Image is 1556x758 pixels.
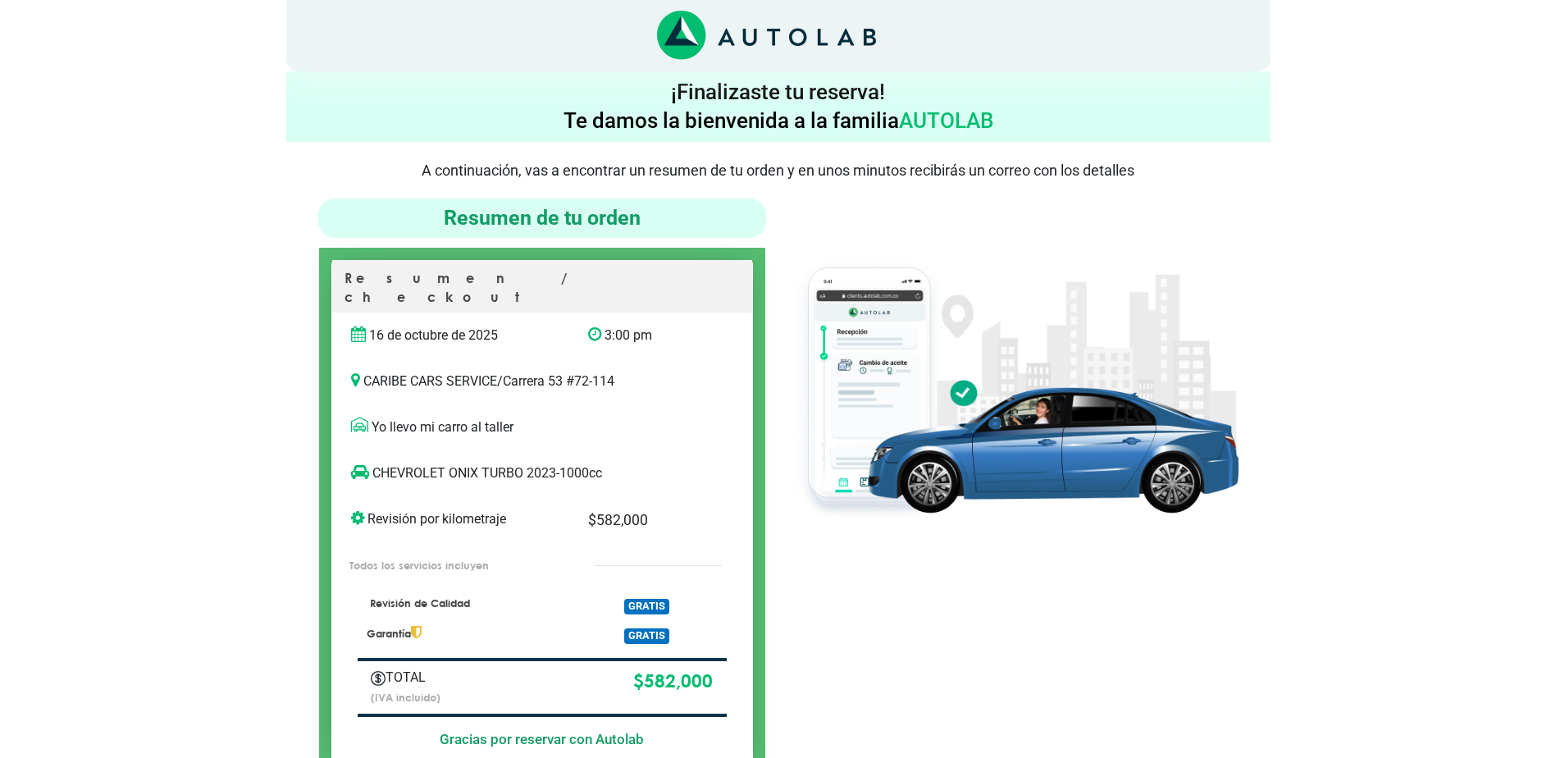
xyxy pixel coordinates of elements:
small: (IVA incluido) [371,691,440,704]
p: 16 de octubre de 2025 [351,326,564,345]
p: Yo llevo mi carro al taller [351,418,733,437]
p: $ 582,000 [523,668,713,696]
p: Garantía [367,626,564,642]
span: GRATIS [624,628,669,644]
p: TOTAL [371,668,500,687]
p: CARIBE CARS SERVICE / Carrera 53 #72-114 [351,372,733,391]
p: Resumen / checkout [345,269,740,313]
h4: Resumen de tu orden [325,205,760,231]
span: AUTOLAB [899,108,993,133]
p: $ 582,000 [588,509,699,531]
p: Revisión por kilometraje [351,509,564,529]
p: A continuación, vas a encontrar un resumen de tu orden y en unos minutos recibirás un correo con ... [286,162,1271,179]
p: Todos los servicios incluyen [349,558,559,573]
p: Revisión de Calidad [367,596,564,611]
p: CHEVROLET ONIX TURBO 2023-1000cc [351,463,700,483]
h4: ¡Finalizaste tu reserva! Te damos la bienvenida a la familia [293,78,1264,135]
h5: Gracias por reservar con Autolab [358,731,727,747]
img: Autobooking-Iconos-23.png [371,671,386,686]
a: Link al sitio de autolab [657,27,876,43]
span: GRATIS [624,599,669,614]
p: 3:00 pm [588,326,699,345]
